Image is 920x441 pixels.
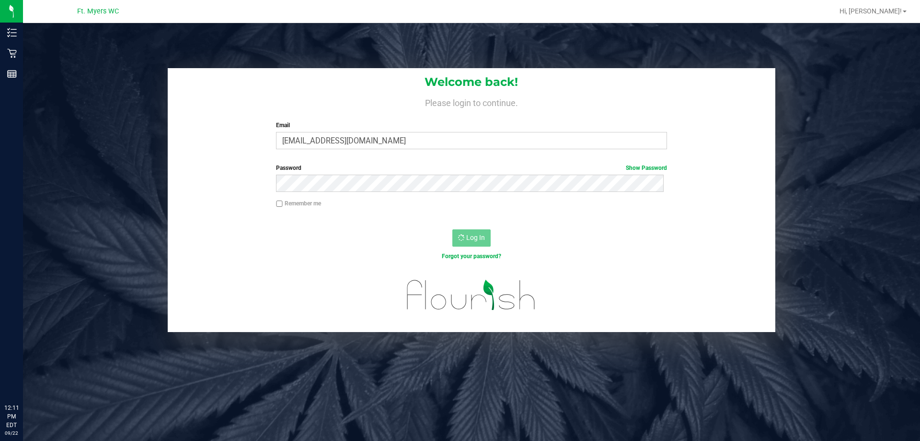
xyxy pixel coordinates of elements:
[626,165,667,171] a: Show Password
[7,69,17,79] inline-svg: Reports
[839,7,902,15] span: Hi, [PERSON_NAME]!
[168,96,775,107] h4: Please login to continue.
[77,7,119,15] span: Ft. Myers WC
[276,199,321,208] label: Remember me
[4,429,19,437] p: 09/22
[466,234,485,241] span: Log In
[276,201,283,207] input: Remember me
[276,121,667,130] label: Email
[4,404,19,429] p: 12:11 PM EDT
[452,229,491,247] button: Log In
[442,253,501,260] a: Forgot your password?
[395,271,547,320] img: flourish_logo.svg
[168,76,775,88] h1: Welcome back!
[7,48,17,58] inline-svg: Retail
[10,364,38,393] iframe: Resource center
[276,165,301,171] span: Password
[7,28,17,37] inline-svg: Inventory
